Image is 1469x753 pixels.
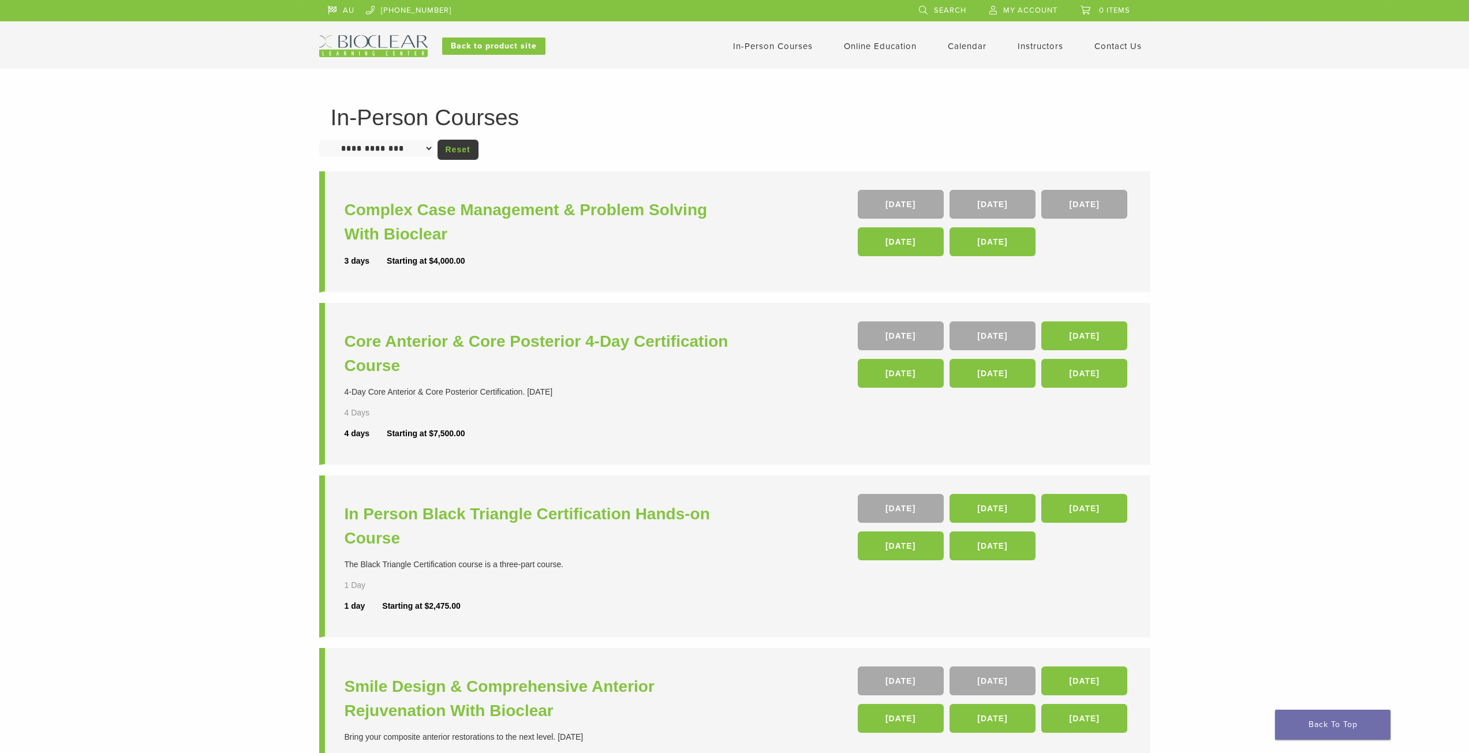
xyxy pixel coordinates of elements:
a: [DATE] [858,704,944,733]
a: [DATE] [858,494,944,523]
a: Online Education [844,41,917,51]
div: , , , , , [858,321,1131,394]
div: , , , , , [858,666,1131,739]
a: In-Person Courses [733,41,813,51]
a: In Person Black Triangle Certification Hands-on Course [345,502,738,550]
div: Starting at $7,500.00 [387,428,465,440]
div: 4 Days [345,407,403,419]
a: Back to product site [442,38,545,55]
div: 4 days [345,428,387,440]
div: 4-Day Core Anterior & Core Posterior Certification. [DATE] [345,386,738,398]
a: [DATE] [1041,704,1127,733]
a: [DATE] [950,190,1036,219]
a: [DATE] [950,359,1036,388]
a: [DATE] [950,321,1036,350]
span: 0 items [1099,6,1130,15]
a: Back To Top [1275,710,1390,740]
div: 1 day [345,600,383,612]
a: [DATE] [858,227,944,256]
a: [DATE] [858,359,944,388]
a: [DATE] [858,190,944,219]
div: The Black Triangle Certification course is a three-part course. [345,559,738,571]
a: [DATE] [1041,494,1127,523]
a: Smile Design & Comprehensive Anterior Rejuvenation With Bioclear [345,675,738,723]
div: 1 Day [345,579,403,591]
a: [DATE] [950,494,1036,523]
a: [DATE] [950,666,1036,695]
div: Bring your composite anterior restorations to the next level. [DATE] [345,731,738,743]
div: , , , , [858,190,1131,262]
a: [DATE] [858,531,944,560]
img: Bioclear [319,35,428,57]
a: Calendar [948,41,986,51]
span: My Account [1003,6,1057,15]
div: Starting at $4,000.00 [387,255,465,267]
a: [DATE] [1041,359,1127,388]
h1: In-Person Courses [331,106,1139,129]
a: Reset [438,140,479,160]
a: [DATE] [1041,321,1127,350]
a: [DATE] [950,704,1036,733]
a: [DATE] [1041,190,1127,219]
a: Instructors [1018,41,1063,51]
div: , , , , [858,494,1131,566]
a: [DATE] [858,666,944,695]
span: Search [934,6,966,15]
a: Core Anterior & Core Posterior 4-Day Certification Course [345,329,738,378]
a: Complex Case Management & Problem Solving With Bioclear [345,198,738,246]
a: Contact Us [1094,41,1142,51]
div: 3 days [345,255,387,267]
a: [DATE] [950,531,1036,560]
a: [DATE] [1041,666,1127,695]
a: [DATE] [858,321,944,350]
a: [DATE] [950,227,1036,256]
div: Starting at $2,475.00 [382,600,460,612]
